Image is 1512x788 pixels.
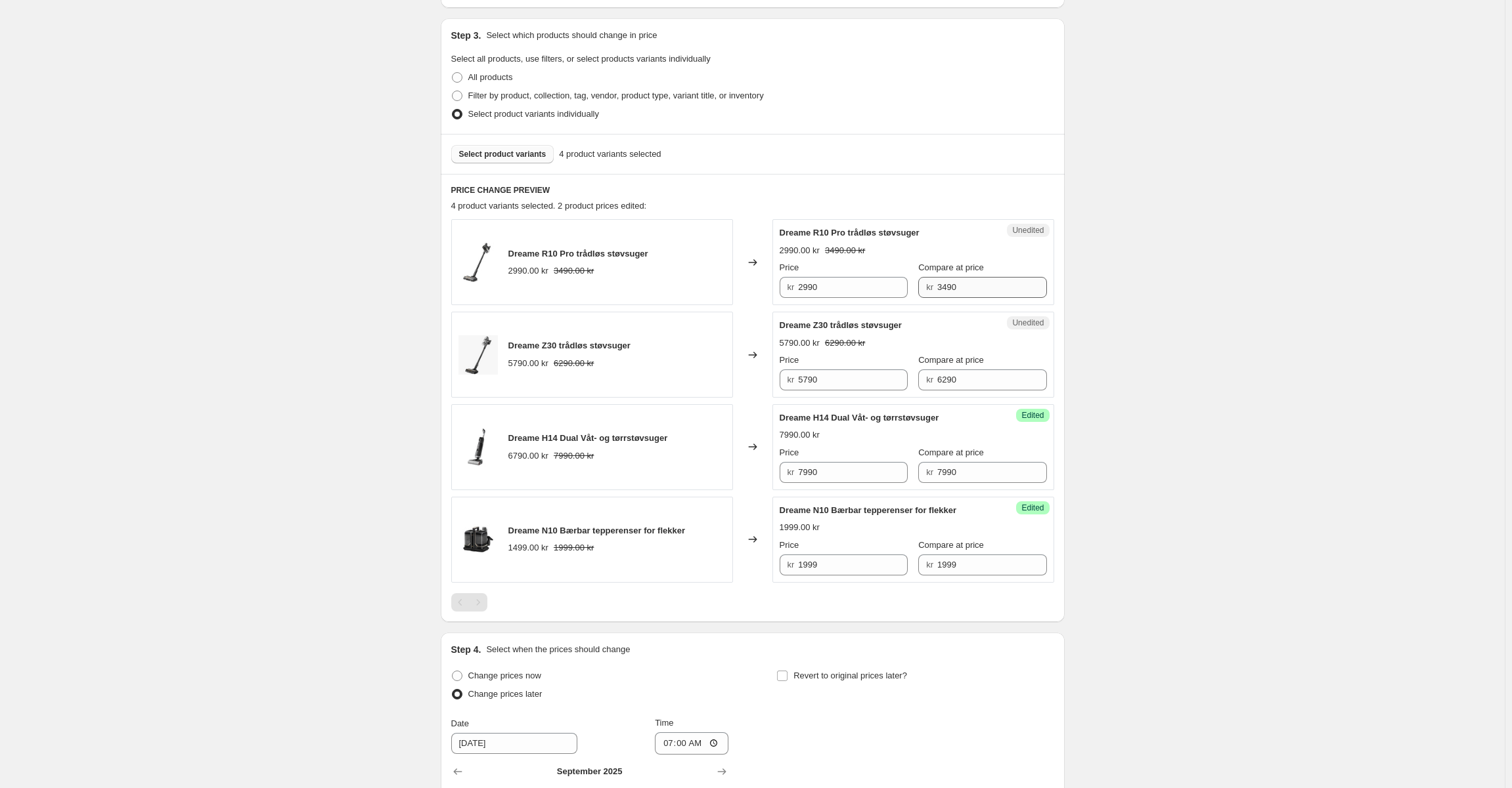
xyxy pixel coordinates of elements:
[918,540,984,550] span: Compare at price
[788,560,795,570] span: kr
[451,145,554,163] button: Select product variants
[780,447,799,457] span: Price
[554,357,594,370] strike: 6290.00 kr
[788,467,795,477] span: kr
[508,433,668,443] span: Dreame H14 Dual Våt- og tørrstøvsuger
[508,449,548,463] div: 6790.00 kr
[780,228,920,238] span: Dreame R10 Pro trådløs støvsuger
[780,320,902,330] span: Dreame Z30 trådløs støvsuger
[926,282,933,292] span: kr
[793,671,907,680] span: Revert to original prices later?
[508,541,548,554] div: 1499.00 kr
[918,262,984,272] span: Compare at price
[451,201,647,211] span: 4 product variants selected. 2 product prices edited:
[780,413,939,423] span: Dreame H14 Dual Våt- og tørrstøvsuger
[713,762,731,781] button: Show next month, October 2025
[554,449,594,463] strike: 7990.00 kr
[468,91,764,100] span: Filter by product, collection, tag, vendor, product type, variant title, or inventory
[918,447,984,457] span: Compare at price
[451,54,711,64] span: Select all products, use filters, or select products variants individually
[1021,410,1044,421] span: Edited
[780,262,799,272] span: Price
[780,244,820,257] div: 2990.00 kr
[458,335,498,375] img: z30-pc-frame_16_80x.png
[554,264,594,278] strike: 3490.00 kr
[554,541,594,554] strike: 1999.00 kr
[508,357,548,370] div: 5790.00 kr
[825,337,865,350] strike: 6290.00 kr
[780,521,820,534] div: 1999.00 kr
[451,643,481,656] h2: Step 4.
[655,718,673,728] span: Time
[1012,225,1044,236] span: Unedited
[926,375,933,384] span: kr
[508,249,648,259] span: Dreame R10 Pro trådløs støvsuger
[918,355,984,365] span: Compare at price
[451,718,469,728] span: Date
[486,643,630,656] p: Select when the prices should change
[780,337,820,350] div: 5790.00 kr
[468,72,513,82] span: All products
[468,671,541,680] span: Change prices now
[458,520,498,559] img: N10PortableCarpetSpotCleaner_80x.jpg
[926,467,933,477] span: kr
[451,29,481,42] h2: Step 3.
[451,733,577,754] input: 8/29/2025
[1012,318,1044,328] span: Unedited
[468,109,599,119] span: Select product variants individually
[825,244,865,257] strike: 3490.00 kr
[559,148,661,161] span: 4 product variants selected
[655,732,728,755] input: 12:00
[508,341,631,350] span: Dreame Z30 trådløs støvsuger
[780,428,820,442] div: 7990.00 kr
[788,375,795,384] span: kr
[451,593,487,612] nav: Pagination
[449,762,467,781] button: Show previous month, August 2025
[780,540,799,550] span: Price
[788,282,795,292] span: kr
[459,149,546,159] span: Select product variants
[458,427,498,467] img: WideAngle-MainImage_80x.jpg
[780,355,799,365] span: Price
[451,185,1054,196] h6: PRICE CHANGE PREVIEW
[508,264,548,278] div: 2990.00 kr
[458,243,498,282] img: 6391ace427ade714b70fb966024ae804_c463ca6e-2593-49d4-883d-219f11b0066b_80x.jpg
[508,526,686,535] span: Dreame N10 Bærbar tepperenser for flekker
[780,505,957,515] span: Dreame N10 Bærbar tepperenser for flekker
[1021,503,1044,513] span: Edited
[468,689,543,699] span: Change prices later
[926,560,933,570] span: kr
[486,29,657,42] p: Select which products should change in price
